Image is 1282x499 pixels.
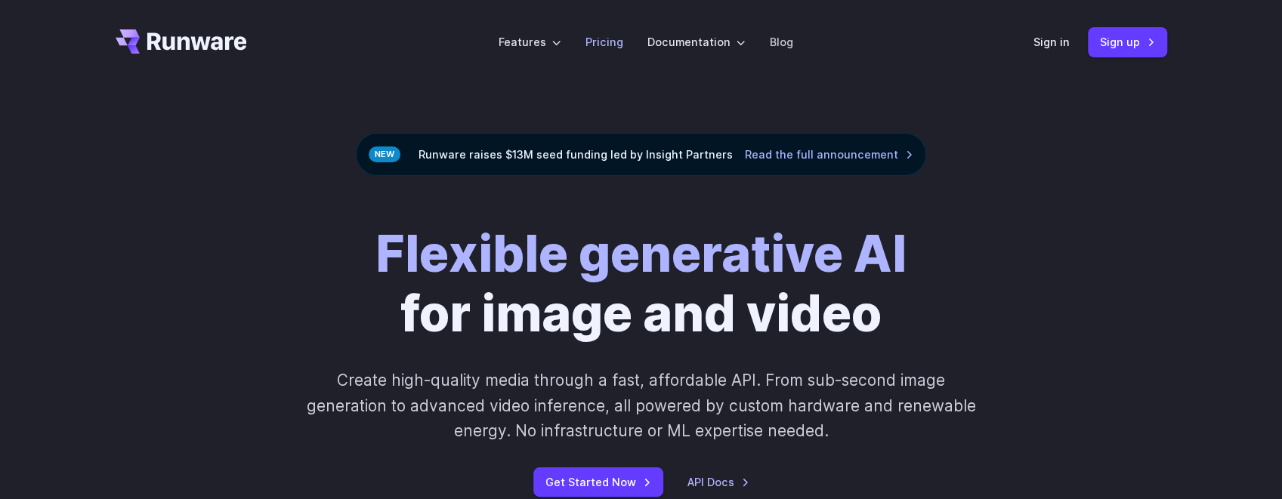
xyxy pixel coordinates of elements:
label: Documentation [647,33,746,51]
a: Blog [770,33,793,51]
h1: for image and video [375,224,907,343]
strong: Flexible generative AI [375,223,907,284]
label: Features [499,33,561,51]
a: API Docs [687,473,749,491]
a: Get Started Now [533,467,663,497]
div: Runware raises $13M seed funding led by Insight Partners [356,133,926,176]
a: Sign in [1033,33,1070,51]
a: Go to / [116,29,247,54]
a: Read the full announcement [745,146,913,163]
a: Pricing [585,33,623,51]
p: Create high-quality media through a fast, affordable API. From sub-second image generation to adv... [304,368,978,443]
a: Sign up [1088,27,1167,57]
